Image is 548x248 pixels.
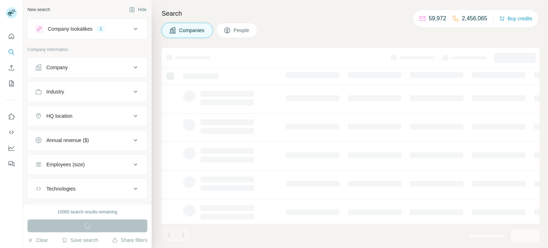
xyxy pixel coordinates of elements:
button: Share filters [112,237,147,244]
button: Buy credits [499,14,532,24]
button: Enrich CSV [6,61,17,74]
button: Quick start [6,30,17,43]
div: Technologies [46,185,76,192]
button: Employees (size) [28,156,147,173]
p: Company information [27,46,147,53]
button: Industry [28,83,147,100]
button: Clear [27,237,48,244]
button: Technologies [28,180,147,197]
button: Annual revenue ($) [28,132,147,149]
p: 59,972 [429,14,446,23]
button: Hide [124,4,152,15]
span: Companies [179,27,205,34]
button: Company lookalikes1 [28,20,147,37]
p: 2,456,065 [462,14,487,23]
h4: Search [162,9,539,19]
button: Save search [62,237,98,244]
button: Dashboard [6,142,17,155]
button: Use Surfe API [6,126,17,139]
button: My lists [6,77,17,90]
button: Use Surfe on LinkedIn [6,110,17,123]
div: 10000 search results remaining [57,209,117,215]
button: Search [6,46,17,59]
div: HQ location [46,112,72,120]
div: Company lookalikes [48,25,92,32]
span: People [234,27,250,34]
button: Company [28,59,147,76]
div: 1 [97,26,105,32]
div: New search [27,6,50,13]
div: Annual revenue ($) [46,137,89,144]
button: Feedback [6,157,17,170]
div: Employees (size) [46,161,85,168]
button: HQ location [28,107,147,125]
div: Industry [46,88,64,95]
div: Company [46,64,68,71]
